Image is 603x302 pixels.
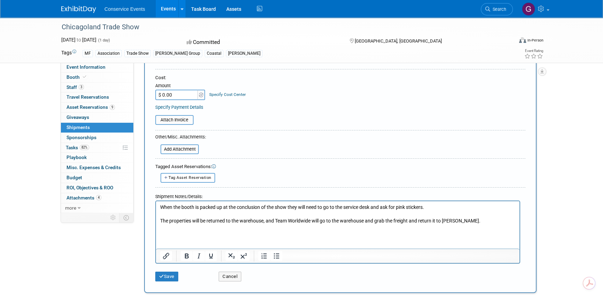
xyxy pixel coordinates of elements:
span: 4 [96,195,101,200]
div: Event Rating [524,49,543,53]
td: Personalize Event Tab Strip [107,213,119,222]
img: ExhibitDay [61,6,96,13]
span: (1 day) [97,38,110,43]
div: Other/Misc. Attachments: [155,134,206,142]
a: Event Information [61,62,133,72]
span: Shipments [66,124,90,130]
a: more [61,203,133,213]
div: Cost: [155,75,525,81]
button: Tag Asset Reservation [160,173,215,182]
td: Tags [61,49,76,57]
a: Specify Components [155,58,201,63]
a: Search [481,3,513,15]
span: Staff [66,84,84,90]
a: Booth [61,73,133,82]
div: Tagged Asset Reservations: [155,164,525,170]
div: Trade Show [124,50,151,57]
td: Toggle Event Tabs [119,213,134,222]
button: Subscript [226,251,237,261]
span: 9 [110,105,115,110]
div: Shipment Notes/Details: [155,190,520,201]
span: Playbook [66,154,87,160]
a: Sponsorships [61,133,133,143]
div: Event Format [472,36,543,47]
a: Asset Reservations9 [61,103,133,112]
button: Numbered list [258,251,270,261]
span: Conservice Events [104,6,145,12]
span: [DATE] [DATE] [61,37,96,43]
a: Shipments [61,123,133,133]
div: In-Person [527,38,543,43]
span: Tasks [66,145,89,150]
iframe: Rich Text Area [156,201,519,249]
span: [GEOGRAPHIC_DATA], [GEOGRAPHIC_DATA] [354,38,441,44]
a: Staff3 [61,83,133,92]
a: Playbook [61,153,133,163]
span: more [65,205,76,211]
img: Format-Inperson.png [519,37,526,43]
span: Search [490,7,506,12]
a: Misc. Expenses & Credits [61,163,133,173]
a: Giveaways [61,113,133,122]
div: [PERSON_NAME] Group [153,50,202,57]
a: Specify Cost Center [209,92,246,97]
span: 82% [80,145,89,150]
span: Asset Reservations [66,104,115,110]
a: Specify Payment Details [155,105,203,110]
a: ROI, Objectives & ROO [61,183,133,193]
button: Bullet list [271,251,282,261]
span: Tag Asset Reservation [169,175,211,180]
a: Travel Reservations [61,92,133,102]
button: Bold [181,251,193,261]
button: Insert/edit link [160,251,172,261]
span: Travel Reservations [66,94,109,100]
a: Budget [61,173,133,183]
div: Chicagoland Trade Show [59,21,502,33]
span: Misc. Expenses & Credits [66,165,121,170]
button: Save [155,272,178,281]
span: Attachments [66,195,101,201]
i: Booth reservation complete [83,75,86,79]
a: Tasks82% [61,143,133,153]
span: ROI, Objectives & ROO [66,185,113,190]
div: Coastal [205,50,224,57]
a: Attachments4 [61,193,133,203]
button: Superscript [238,251,250,261]
span: Booth [66,74,88,80]
div: Association [95,50,122,57]
button: Underline [205,251,217,261]
button: Cancel [219,272,241,281]
span: to [76,37,82,43]
span: 3 [79,84,84,90]
div: Committed [185,36,338,48]
img: Gayle Reese [522,2,535,16]
span: Sponsorships [66,135,96,140]
div: Amount [155,83,206,90]
span: Budget [66,175,82,180]
button: Italic [193,251,205,261]
div: [PERSON_NAME] [226,50,263,57]
span: Event Information [66,64,105,70]
span: Giveaways [66,114,89,120]
div: MF [83,50,93,57]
